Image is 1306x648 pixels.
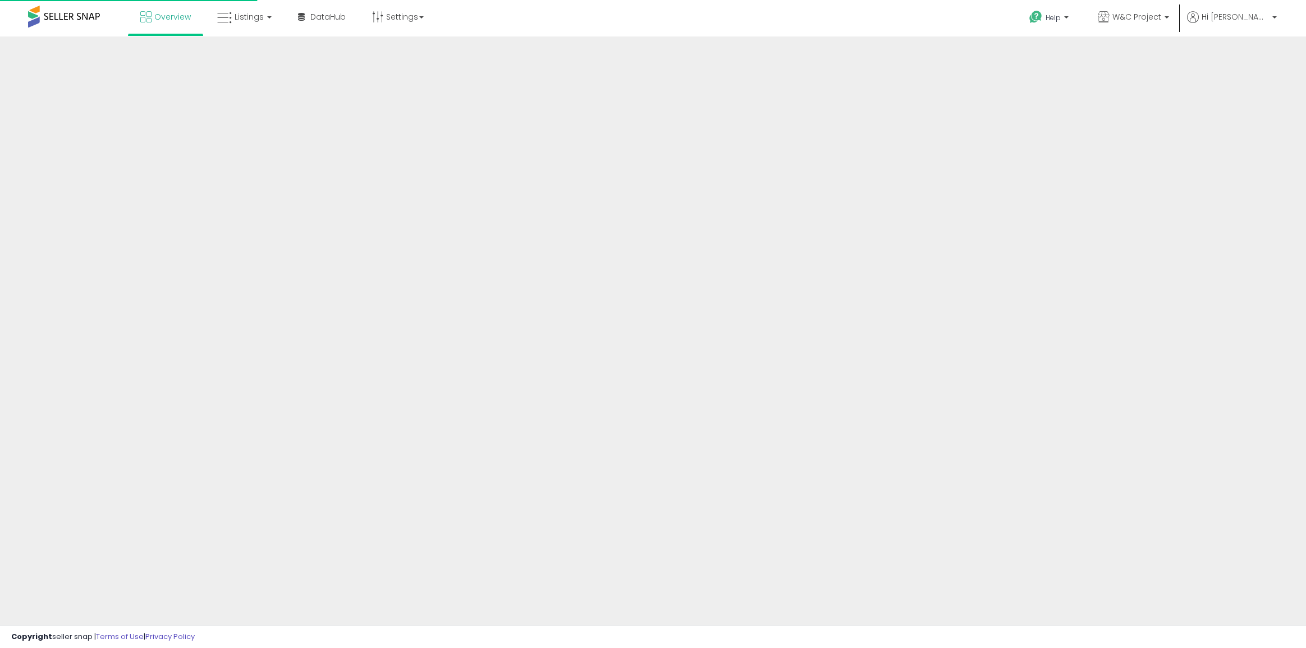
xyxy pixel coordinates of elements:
[1046,13,1061,22] span: Help
[1112,11,1161,22] span: W&C Project
[1020,2,1080,36] a: Help
[1202,11,1269,22] span: Hi [PERSON_NAME]
[1029,10,1043,24] i: Get Help
[1187,11,1277,36] a: Hi [PERSON_NAME]
[310,11,346,22] span: DataHub
[235,11,264,22] span: Listings
[154,11,191,22] span: Overview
